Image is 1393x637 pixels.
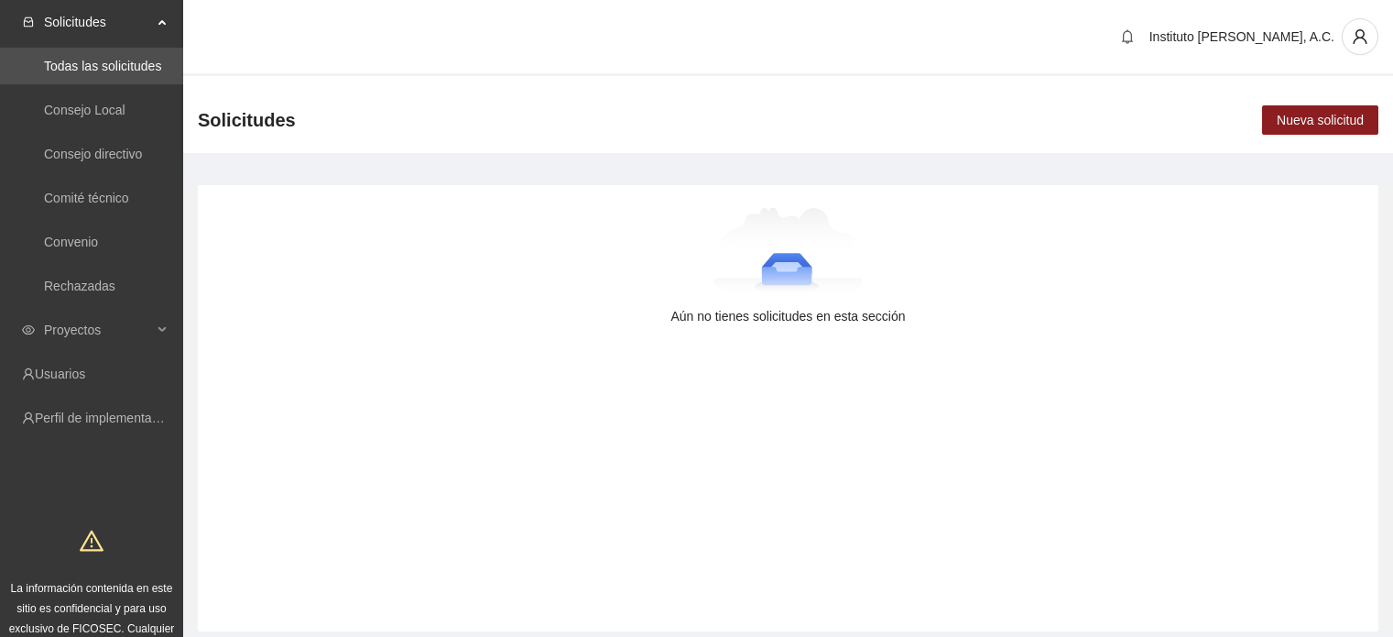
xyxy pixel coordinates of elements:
a: Consejo Local [44,103,125,117]
a: Perfil de implementadora [35,411,178,425]
img: Aún no tienes solicitudes en esta sección [713,207,863,299]
span: Instituto [PERSON_NAME], A.C. [1149,29,1334,44]
span: Nueva solicitud [1277,110,1364,130]
a: Comité técnico [44,191,129,205]
span: eye [22,324,35,336]
a: Convenio [44,235,98,249]
a: Rechazadas [44,279,115,293]
a: Todas las solicitudes [44,59,161,73]
span: inbox [22,16,35,28]
button: Nueva solicitud [1262,105,1378,135]
div: Aún no tienes solicitudes en esta sección [227,306,1349,326]
a: Consejo directivo [44,147,142,161]
button: user [1342,18,1378,55]
a: Usuarios [35,367,85,381]
span: Proyectos [44,312,152,348]
span: warning [80,529,103,553]
span: user [1343,28,1377,45]
button: bell [1113,22,1142,51]
span: Solicitudes [198,105,296,135]
span: Solicitudes [44,4,152,40]
span: bell [1114,29,1141,44]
